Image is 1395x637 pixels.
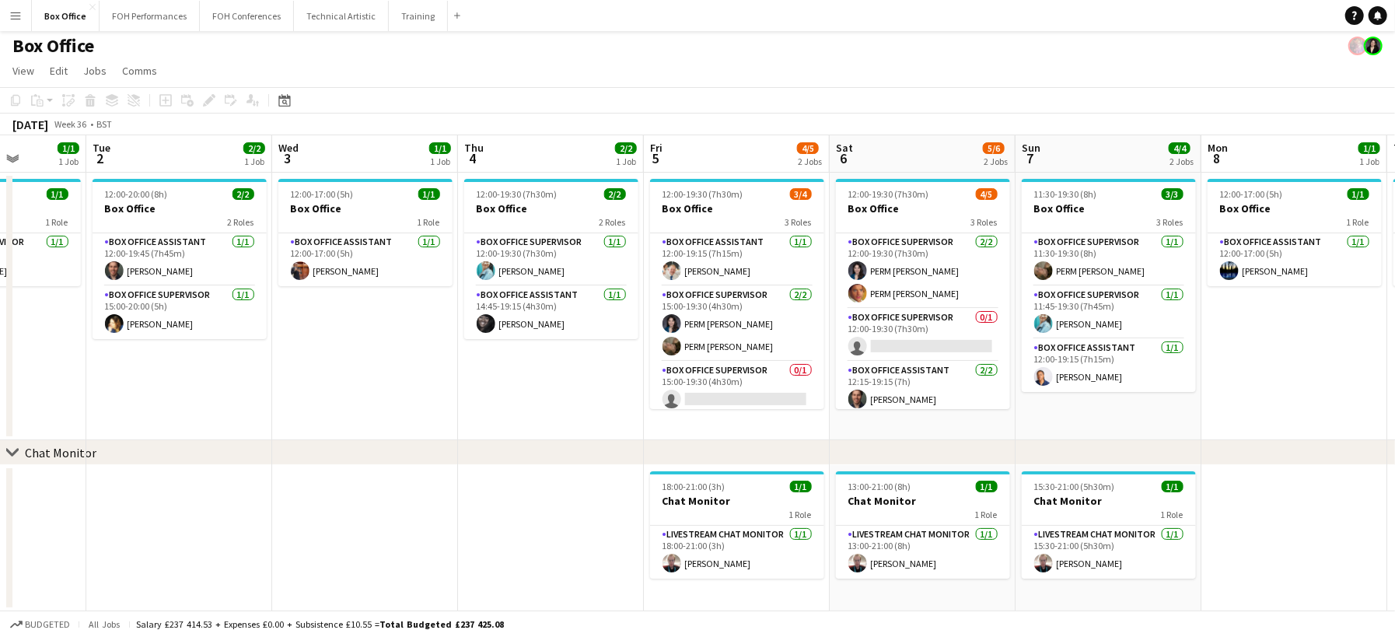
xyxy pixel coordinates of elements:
span: Total Budgeted £237 425.08 [379,618,504,630]
a: Comms [116,61,163,81]
button: FOH Performances [100,1,200,31]
span: Budgeted [25,619,70,630]
div: Chat Monitor [25,445,96,460]
span: Edit [50,64,68,78]
button: FOH Conferences [200,1,294,31]
button: Training [389,1,448,31]
button: Technical Artistic [294,1,389,31]
span: View [12,64,34,78]
button: Box Office [32,1,100,31]
button: Budgeted [8,616,72,633]
div: [DATE] [12,117,48,132]
span: All jobs [86,618,123,630]
a: Edit [44,61,74,81]
span: Jobs [83,64,107,78]
app-user-avatar: Lexi Clare [1364,37,1383,55]
div: BST [96,118,112,130]
app-user-avatar: Frazer Mclean [1348,37,1367,55]
h1: Box Office [12,34,94,58]
a: Jobs [77,61,113,81]
a: View [6,61,40,81]
div: Salary £237 414.53 + Expenses £0.00 + Subsistence £10.55 = [136,618,504,630]
span: Comms [122,64,157,78]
